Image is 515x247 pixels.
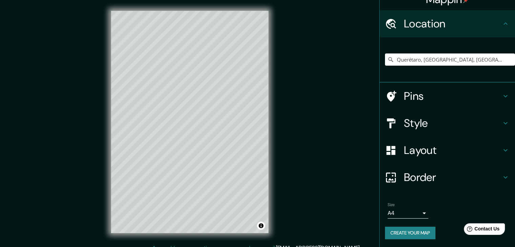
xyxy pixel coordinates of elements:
h4: Style [404,116,501,130]
h4: Border [404,171,501,184]
div: Location [380,10,515,37]
iframe: Help widget launcher [455,221,508,240]
label: Size [388,202,395,208]
div: Layout [380,137,515,164]
div: Style [380,110,515,137]
h4: Location [404,17,501,30]
div: Pins [380,83,515,110]
button: Toggle attribution [257,222,265,230]
div: A4 [388,208,428,219]
input: Pick your city or area [385,53,515,66]
div: Border [380,164,515,191]
h4: Layout [404,143,501,157]
button: Create your map [385,227,435,239]
h4: Pins [404,89,501,103]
